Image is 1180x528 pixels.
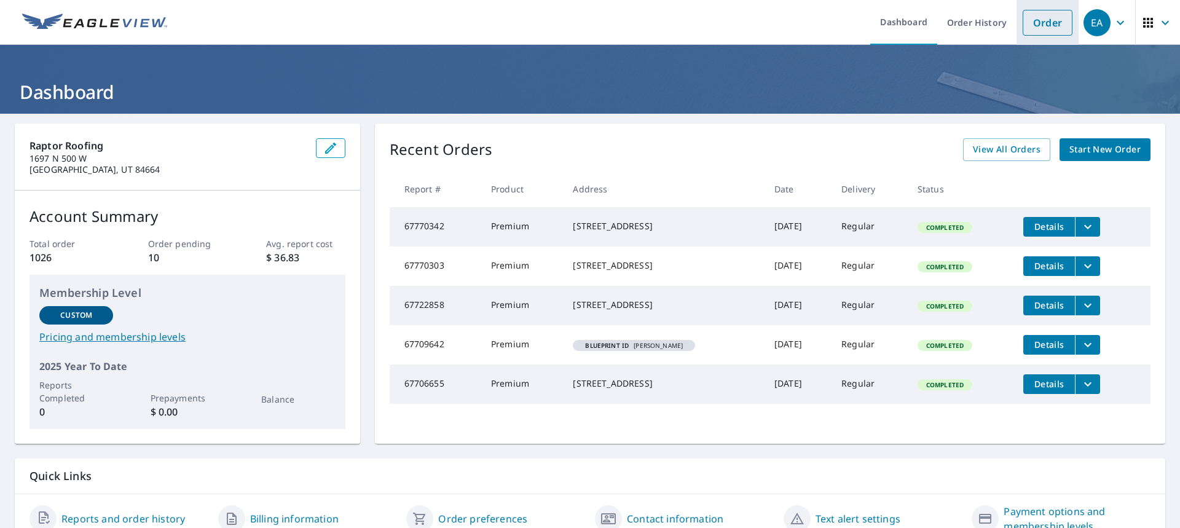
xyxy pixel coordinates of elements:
[765,207,832,246] td: [DATE]
[29,138,306,153] p: Raptor Roofing
[832,246,908,286] td: Regular
[438,511,527,526] a: Order preferences
[578,342,690,349] span: [PERSON_NAME]
[1031,299,1068,311] span: Details
[481,171,564,207] th: Product
[627,511,723,526] a: Contact information
[481,207,564,246] td: Premium
[1069,142,1141,157] span: Start New Order
[261,393,335,406] p: Balance
[585,342,629,349] em: Blueprint ID
[266,237,345,250] p: Avg. report cost
[563,171,765,207] th: Address
[390,207,481,246] td: 67770342
[832,171,908,207] th: Delivery
[29,250,108,265] p: 1026
[919,380,971,389] span: Completed
[390,171,481,207] th: Report #
[832,207,908,246] td: Regular
[573,377,755,390] div: [STREET_ADDRESS]
[919,262,971,271] span: Completed
[832,286,908,325] td: Regular
[481,246,564,286] td: Premium
[39,329,336,344] a: Pricing and membership levels
[1084,9,1111,36] div: EA
[266,250,345,265] p: $ 36.83
[908,171,1013,207] th: Status
[765,171,832,207] th: Date
[1023,335,1075,355] button: detailsBtn-67709642
[1023,256,1075,276] button: detailsBtn-67770303
[60,310,92,321] p: Custom
[1075,374,1100,394] button: filesDropdownBtn-67706655
[1031,339,1068,350] span: Details
[1031,378,1068,390] span: Details
[29,205,345,227] p: Account Summary
[832,325,908,364] td: Regular
[919,302,971,310] span: Completed
[816,511,900,526] a: Text alert settings
[765,286,832,325] td: [DATE]
[481,325,564,364] td: Premium
[39,404,113,419] p: 0
[29,237,108,250] p: Total order
[1075,335,1100,355] button: filesDropdownBtn-67709642
[39,379,113,404] p: Reports Completed
[29,468,1150,484] p: Quick Links
[919,341,971,350] span: Completed
[963,138,1050,161] a: View All Orders
[573,299,755,311] div: [STREET_ADDRESS]
[39,285,336,301] p: Membership Level
[1075,296,1100,315] button: filesDropdownBtn-67722858
[61,511,185,526] a: Reports and order history
[148,237,227,250] p: Order pending
[481,286,564,325] td: Premium
[1031,260,1068,272] span: Details
[919,223,971,232] span: Completed
[765,364,832,404] td: [DATE]
[832,364,908,404] td: Regular
[390,325,481,364] td: 67709642
[1075,217,1100,237] button: filesDropdownBtn-67770342
[22,14,167,32] img: EV Logo
[29,164,306,175] p: [GEOGRAPHIC_DATA], UT 84664
[573,220,755,232] div: [STREET_ADDRESS]
[1023,374,1075,394] button: detailsBtn-67706655
[765,246,832,286] td: [DATE]
[481,364,564,404] td: Premium
[1023,10,1072,36] a: Order
[148,250,227,265] p: 10
[1031,221,1068,232] span: Details
[390,364,481,404] td: 67706655
[151,404,224,419] p: $ 0.00
[1075,256,1100,276] button: filesDropdownBtn-67770303
[29,153,306,164] p: 1697 N 500 W
[15,79,1165,104] h1: Dashboard
[151,392,224,404] p: Prepayments
[765,325,832,364] td: [DATE]
[1023,296,1075,315] button: detailsBtn-67722858
[1023,217,1075,237] button: detailsBtn-67770342
[39,359,336,374] p: 2025 Year To Date
[250,511,339,526] a: Billing information
[573,259,755,272] div: [STREET_ADDRESS]
[390,286,481,325] td: 67722858
[390,138,493,161] p: Recent Orders
[973,142,1040,157] span: View All Orders
[1060,138,1150,161] a: Start New Order
[390,246,481,286] td: 67770303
